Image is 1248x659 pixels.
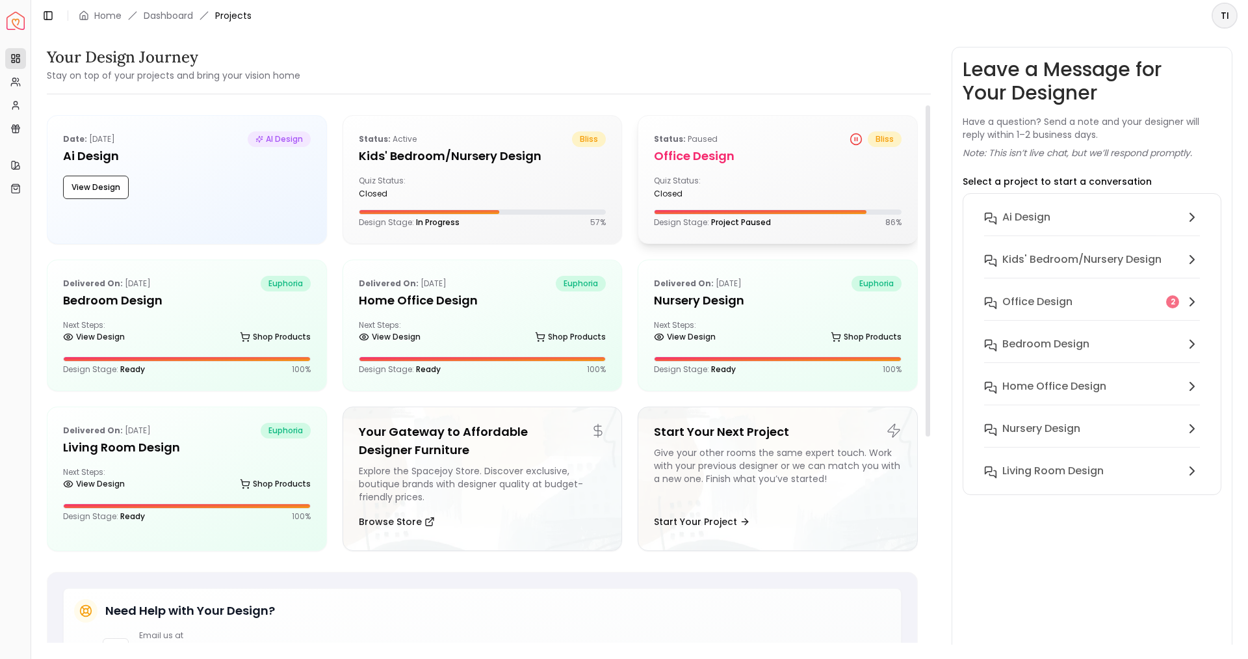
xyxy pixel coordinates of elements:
small: Stay on top of your projects and bring your vision home [47,69,300,82]
h5: Home Office Design [359,291,606,310]
p: Design Stage: [359,217,460,228]
div: Explore the Spacejoy Store. Discover exclusive, boutique brands with designer quality at budget-f... [359,464,606,504]
button: Living Room Design [974,458,1210,484]
span: euphoria [261,276,311,291]
h6: Bedroom Design [1002,336,1089,352]
a: Home [94,9,122,22]
a: Shop Products [240,475,311,493]
h5: Ai Design [63,147,311,165]
p: Select a project to start a conversation [963,175,1152,188]
span: Ready [120,511,145,522]
p: 100 % [292,511,311,522]
span: Ready [416,364,441,375]
span: AI Design [248,131,311,147]
div: Next Steps: [654,320,902,346]
h5: Need Help with Your Design? [105,602,275,620]
span: Projects [215,9,252,22]
img: Spacejoy Logo [6,12,25,30]
div: Next Steps: [359,320,606,346]
h6: Living Room Design [1002,463,1104,479]
h5: Living Room Design [63,438,311,457]
span: euphoria [261,423,311,438]
div: Next Steps: [63,467,311,493]
p: 100 % [292,364,311,375]
a: View Design [654,328,716,346]
p: active [359,131,417,147]
p: Design Stage: [654,217,771,228]
h6: Ai Design [1002,209,1050,225]
div: Quiz Status: [359,176,477,199]
a: Spacejoy [6,12,25,30]
p: [DATE] [654,276,742,291]
p: Email us at [139,630,284,641]
a: View Design [359,328,421,346]
p: [DATE] [63,276,151,291]
b: Delivered on: [654,278,714,289]
p: Design Stage: [654,364,736,375]
p: Design Stage: [63,511,145,522]
h6: Kids' Bedroom/Nursery design [1002,252,1162,267]
button: Start Your Project [654,509,750,535]
button: Bedroom Design [974,331,1210,373]
h5: Kids' Bedroom/Nursery design [359,147,606,165]
h3: Your Design Journey [47,47,300,68]
span: Ready [711,364,736,375]
div: closed [654,189,772,199]
span: TI [1213,4,1236,27]
h5: Start Your Next Project [654,423,902,441]
p: Paused [654,131,718,147]
div: Next Steps: [63,320,311,346]
span: bliss [572,131,606,147]
button: TI [1212,3,1238,29]
div: closed [359,189,477,199]
span: Project Paused [711,217,771,228]
b: Delivered on: [359,278,419,289]
button: View Design [63,176,129,199]
p: 100 % [587,364,606,375]
p: 100 % [883,364,902,375]
a: View Design [63,475,125,493]
span: euphoria [851,276,902,291]
span: bliss [868,131,902,147]
button: Home Office Design [974,373,1210,416]
b: Status: [359,133,391,144]
p: [DATE] [63,131,115,147]
a: Dashboard [144,9,193,22]
b: Status: [654,133,686,144]
p: Design Stage: [359,364,441,375]
button: Browse Store [359,509,435,535]
b: Date: [63,133,87,144]
a: Shop Products [831,328,902,346]
b: Delivered on: [63,278,123,289]
h5: Nursery Design [654,291,902,310]
p: 57 % [590,217,606,228]
button: Ai Design [974,204,1210,247]
a: Shop Products [535,328,606,346]
span: Ready [120,364,145,375]
h3: Leave a Message for Your Designer [963,58,1221,105]
button: Kids' Bedroom/Nursery design [974,247,1210,289]
span: In Progress [416,217,460,228]
button: Nursery Design [974,416,1210,458]
a: Shop Products [240,328,311,346]
div: 2 [1166,295,1179,308]
p: Have a question? Send a note and your designer will reply within 1–2 business days. [963,115,1221,141]
h5: Bedroom Design [63,291,311,310]
h5: Your Gateway to Affordable Designer Furniture [359,423,606,459]
h6: Home Office Design [1002,379,1106,394]
nav: breadcrumb [79,9,252,22]
div: Quiz Status: [654,176,772,199]
b: Delivered on: [63,425,123,436]
div: Give your other rooms the same expert touch. Work with your previous designer or we can match you... [654,446,902,504]
a: View Design [63,328,125,346]
a: Start Your Next ProjectGive your other rooms the same expert touch. Work with your previous desig... [638,407,918,551]
h5: Office design [654,147,902,165]
p: Note: This isn’t live chat, but we’ll respond promptly. [963,146,1192,159]
a: Your Gateway to Affordable Designer FurnitureExplore the Spacejoy Store. Discover exclusive, bout... [343,407,623,551]
p: [DATE] [63,423,151,438]
span: euphoria [556,276,606,291]
h6: Office design [1002,294,1072,310]
p: 86 % [885,217,902,228]
p: Design Stage: [63,364,145,375]
p: [DATE] [359,276,447,291]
